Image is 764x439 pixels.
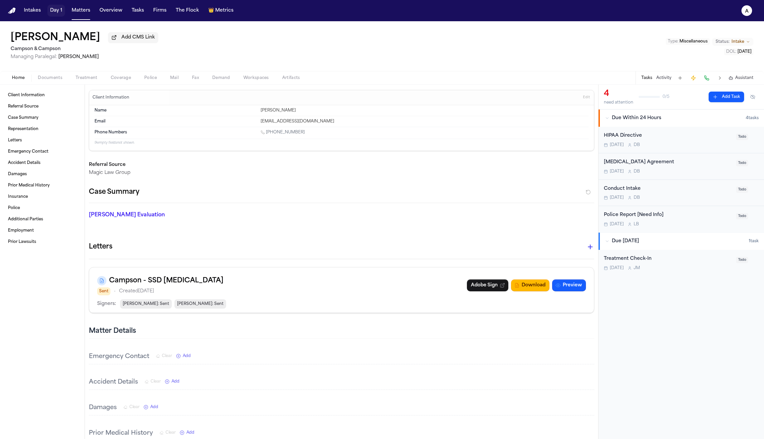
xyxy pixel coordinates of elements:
[11,45,158,53] h2: Campson & Campson
[612,115,661,121] span: Due Within 24 Hours
[165,379,179,384] button: Add New
[119,287,154,295] p: Created [DATE]
[114,287,116,295] span: •
[159,430,176,435] button: Clear Prior Medical History
[97,300,116,308] p: Signers:
[610,222,624,227] span: [DATE]
[144,404,158,410] button: Add New
[656,75,671,81] button: Activity
[162,353,172,359] span: Clear
[109,275,223,286] h3: Campson - SSD [MEDICAL_DATA]
[599,153,764,180] div: Open task: Retainer Agreement
[95,119,257,124] dt: Email
[610,195,624,200] span: [DATE]
[91,95,131,100] h3: Client Information
[261,119,589,124] div: [EMAIL_ADDRESS][DOMAIN_NAME]
[552,279,586,291] button: Preview
[111,75,131,81] span: Coverage
[97,5,125,17] button: Overview
[726,50,736,54] span: DOL :
[95,130,127,135] span: Phone Numbers
[47,5,65,17] button: Day 1
[165,430,176,435] span: Clear
[736,213,748,219] span: Todo
[610,142,624,148] span: [DATE]
[604,185,732,193] div: Conduct Intake
[11,54,57,59] span: Managing Paralegal:
[581,92,592,103] button: Edit
[663,94,669,100] span: 0 / 5
[599,127,764,153] div: Open task: HIPAA Directive
[261,108,589,113] div: [PERSON_NAME]
[599,180,764,206] div: Open task: Conduct Intake
[38,75,62,81] span: Documents
[212,75,230,81] span: Demand
[174,299,226,309] span: [PERSON_NAME] : Sent
[610,169,624,174] span: [DATE]
[5,203,79,213] a: Police
[583,95,590,100] span: Edit
[5,191,79,202] a: Insurance
[58,54,99,59] span: [PERSON_NAME]
[604,211,732,219] div: Police Report [Need Info]
[173,5,202,17] a: The Flock
[8,8,16,14] img: Finch Logo
[709,92,744,102] button: Add Task
[183,353,191,359] span: Add
[261,130,305,135] a: Call 1 (434) 592-8431
[89,162,594,168] h3: Referral Source
[11,32,100,44] h1: [PERSON_NAME]
[5,90,79,101] a: Client Information
[69,5,93,17] button: Matters
[120,299,172,309] span: [PERSON_NAME] : Sent
[5,101,79,112] a: Referral Source
[634,265,640,271] span: J M
[599,250,764,276] div: Open task: Treatment Check-In
[89,429,153,438] h3: Prior Medical History
[679,39,708,43] span: Miscellaneous
[150,404,158,410] span: Add
[89,170,594,176] p: Magic Law Group
[604,89,633,99] div: 4
[604,159,732,166] div: [MEDICAL_DATA] Agreement
[176,353,191,359] button: Add New
[610,265,624,271] span: [DATE]
[89,352,149,361] h3: Emergency Contact
[180,430,194,435] button: Add New
[5,214,79,225] a: Additional Parties
[5,158,79,168] a: Accident Details
[97,287,110,295] span: Sent
[732,39,744,44] span: Intake
[21,5,43,17] a: Intakes
[145,379,161,384] button: Clear Accident Details
[634,195,640,200] span: D B
[129,5,147,17] button: Tasks
[749,239,759,244] span: 1 task
[689,73,698,83] button: Create Immediate Task
[5,225,79,236] a: Employment
[8,8,16,14] a: Home
[5,169,79,180] a: Damages
[76,75,97,81] span: Treatment
[282,75,300,81] span: Artifacts
[12,75,25,81] span: Home
[108,32,158,43] button: Add CMS Link
[747,92,759,102] button: Hide completed tasks (⌘⇧H)
[599,110,764,127] button: Due Within 24 Hours4tasks
[604,255,732,263] div: Treatment Check-In
[123,404,140,410] button: Clear Damages
[716,39,730,44] span: Status:
[599,233,764,250] button: Due [DATE]1task
[5,112,79,123] a: Case Summary
[129,404,140,410] span: Clear
[634,222,639,227] span: L B
[634,169,640,174] span: D B
[5,237,79,247] a: Prior Lawsuits
[156,353,172,359] button: Clear Emergency Contact
[736,257,748,263] span: Todo
[735,75,753,81] span: Assistant
[5,180,79,191] a: Prior Medical History
[724,48,753,55] button: Edit DOL: 2025-09-30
